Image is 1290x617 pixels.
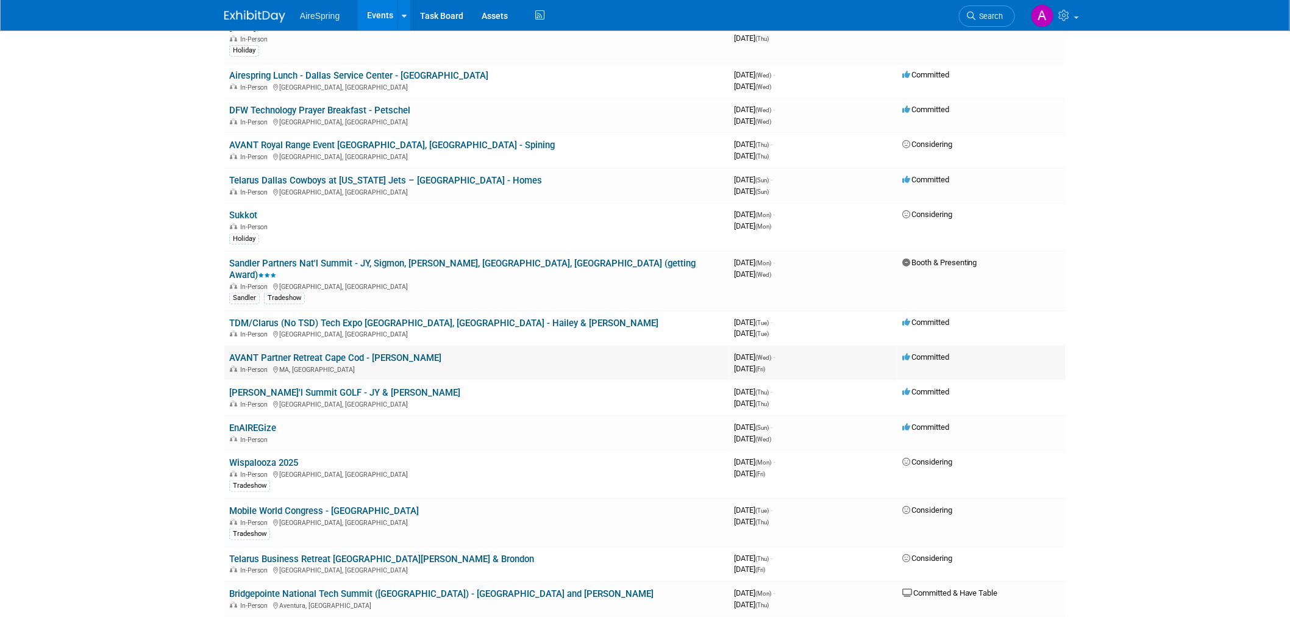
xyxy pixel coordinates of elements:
[902,457,952,466] span: Considering
[755,555,769,562] span: (Thu)
[240,283,271,291] span: In-Person
[755,354,771,361] span: (Wed)
[734,457,775,466] span: [DATE]
[229,293,260,304] div: Sandler
[959,5,1015,27] a: Search
[734,434,771,443] span: [DATE]
[771,505,772,515] span: -
[755,223,771,230] span: (Mon)
[755,471,765,477] span: (Fri)
[734,565,765,574] span: [DATE]
[734,151,769,160] span: [DATE]
[734,318,772,327] span: [DATE]
[734,175,772,184] span: [DATE]
[229,281,724,291] div: [GEOGRAPHIC_DATA], [GEOGRAPHIC_DATA]
[229,505,419,516] a: Mobile World Congress - [GEOGRAPHIC_DATA]
[755,107,771,113] span: (Wed)
[755,84,771,90] span: (Wed)
[755,35,769,42] span: (Thu)
[755,366,765,373] span: (Fri)
[240,188,271,196] span: In-Person
[230,566,237,572] img: In-Person Event
[755,401,769,407] span: (Thu)
[229,457,298,468] a: Wispalooza 2025
[902,387,949,396] span: Committed
[755,330,769,337] span: (Tue)
[229,529,270,540] div: Tradeshow
[230,366,237,372] img: In-Person Event
[734,116,771,126] span: [DATE]
[734,210,775,219] span: [DATE]
[755,118,771,125] span: (Wed)
[240,519,271,527] span: In-Person
[734,517,769,526] span: [DATE]
[755,260,771,266] span: (Mon)
[771,423,772,432] span: -
[230,84,237,90] img: In-Person Event
[734,34,769,43] span: [DATE]
[229,140,555,151] a: AVANT Royal Range Event [GEOGRAPHIC_DATA], [GEOGRAPHIC_DATA] - Spining
[230,153,237,159] img: In-Person Event
[229,258,696,280] a: Sandler Partners Nat'l Summit - JY, Sigmon, [PERSON_NAME], [GEOGRAPHIC_DATA], [GEOGRAPHIC_DATA] (...
[229,22,256,33] a: [DATE]
[734,469,765,478] span: [DATE]
[975,12,1003,21] span: Search
[734,140,772,149] span: [DATE]
[734,221,771,230] span: [DATE]
[229,565,724,574] div: [GEOGRAPHIC_DATA], [GEOGRAPHIC_DATA]
[902,70,949,79] span: Committed
[300,11,340,21] span: AireSpring
[229,116,724,126] div: [GEOGRAPHIC_DATA], [GEOGRAPHIC_DATA]
[240,35,271,43] span: In-Person
[755,319,769,326] span: (Tue)
[229,517,724,527] div: [GEOGRAPHIC_DATA], [GEOGRAPHIC_DATA]
[230,223,237,229] img: In-Person Event
[240,366,271,374] span: In-Person
[902,140,952,149] span: Considering
[224,10,285,23] img: ExhibitDay
[755,153,769,160] span: (Thu)
[755,72,771,79] span: (Wed)
[755,389,769,396] span: (Thu)
[734,269,771,279] span: [DATE]
[230,283,237,289] img: In-Person Event
[230,519,237,525] img: In-Person Event
[230,35,237,41] img: In-Person Event
[240,401,271,408] span: In-Person
[902,258,977,267] span: Booth & Presenting
[229,70,488,81] a: Airespring Lunch - Dallas Service Center - [GEOGRAPHIC_DATA]
[229,423,276,433] a: EnAIREGize
[229,45,259,56] div: Holiday
[755,212,771,218] span: (Mon)
[229,364,724,374] div: MA, [GEOGRAPHIC_DATA]
[229,318,658,329] a: TDM/Clarus (No TSD) Tech Expo [GEOGRAPHIC_DATA], [GEOGRAPHIC_DATA] - Hailey & [PERSON_NAME]
[230,436,237,442] img: In-Person Event
[240,471,271,479] span: In-Person
[229,352,441,363] a: AVANT Partner Retreat Cape Cod - [PERSON_NAME]
[230,118,237,124] img: In-Person Event
[773,210,775,219] span: -
[229,399,724,408] div: [GEOGRAPHIC_DATA], [GEOGRAPHIC_DATA]
[755,141,769,148] span: (Thu)
[734,505,772,515] span: [DATE]
[902,423,949,432] span: Committed
[229,151,724,161] div: [GEOGRAPHIC_DATA], [GEOGRAPHIC_DATA]
[902,318,949,327] span: Committed
[240,223,271,231] span: In-Person
[734,387,772,396] span: [DATE]
[902,210,952,219] span: Considering
[229,387,460,398] a: [PERSON_NAME]'l Summit GOLF - JY & [PERSON_NAME]
[734,554,772,563] span: [DATE]
[230,188,237,194] img: In-Person Event
[229,329,724,338] div: [GEOGRAPHIC_DATA], [GEOGRAPHIC_DATA]
[755,177,769,184] span: (Sun)
[229,175,542,186] a: Telarus Dallas Cowboys at [US_STATE] Jets – [GEOGRAPHIC_DATA] - Homes
[734,352,775,362] span: [DATE]
[240,602,271,610] span: In-Person
[755,507,769,514] span: (Tue)
[773,70,775,79] span: -
[755,590,771,597] span: (Mon)
[229,105,410,116] a: DFW Technology Prayer Breakfast - Petschel
[230,401,237,407] img: In-Person Event
[240,566,271,574] span: In-Person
